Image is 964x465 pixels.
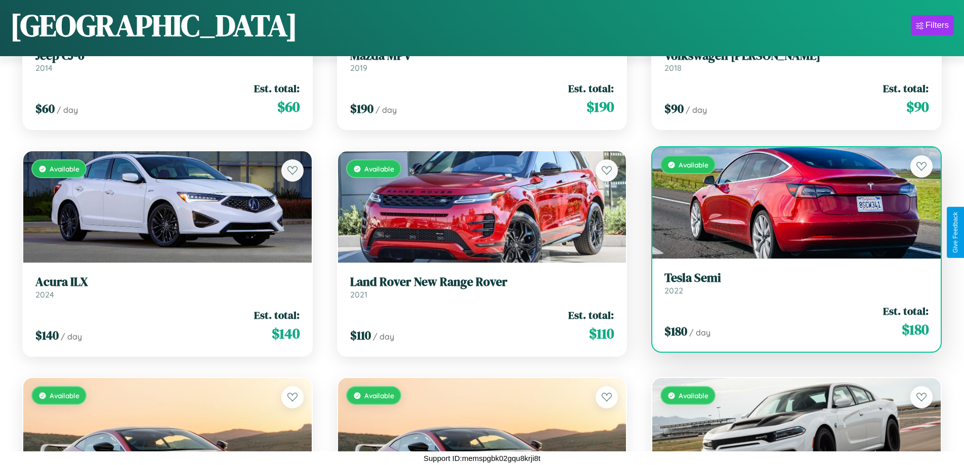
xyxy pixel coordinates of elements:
[664,285,683,295] span: 2022
[350,49,614,73] a: Mazda MPV2019
[883,304,929,318] span: Est. total:
[952,212,959,253] div: Give Feedback
[254,308,300,322] span: Est. total:
[10,5,298,46] h1: [GEOGRAPHIC_DATA]
[350,100,373,117] span: $ 190
[686,105,707,115] span: / day
[664,100,684,117] span: $ 90
[350,63,367,73] span: 2019
[50,164,79,173] span: Available
[375,105,397,115] span: / day
[424,451,540,465] p: Support ID: memspgbk02gqu8krji8t
[35,63,53,73] span: 2014
[364,391,394,400] span: Available
[664,63,682,73] span: 2018
[364,164,394,173] span: Available
[35,289,54,300] span: 2024
[568,308,614,322] span: Est. total:
[35,275,300,300] a: Acura ILX2024
[664,271,929,295] a: Tesla Semi2022
[911,15,954,35] button: Filters
[350,289,367,300] span: 2021
[664,271,929,285] h3: Tesla Semi
[568,81,614,96] span: Est. total:
[254,81,300,96] span: Est. total:
[35,327,59,344] span: $ 140
[350,275,614,289] h3: Land Rover New Range Rover
[679,391,708,400] span: Available
[350,275,614,300] a: Land Rover New Range Rover2021
[906,97,929,117] span: $ 90
[679,160,708,169] span: Available
[61,331,82,342] span: / day
[586,97,614,117] span: $ 190
[902,319,929,340] span: $ 180
[664,323,687,340] span: $ 180
[589,323,614,344] span: $ 110
[35,100,55,117] span: $ 60
[50,391,79,400] span: Available
[272,323,300,344] span: $ 140
[350,327,371,344] span: $ 110
[57,105,78,115] span: / day
[926,20,949,30] div: Filters
[277,97,300,117] span: $ 60
[689,327,710,337] span: / day
[373,331,394,342] span: / day
[664,49,929,63] h3: Volkswagen [PERSON_NAME]
[664,49,929,73] a: Volkswagen [PERSON_NAME]2018
[35,49,300,73] a: Jeep CJ-62014
[883,81,929,96] span: Est. total:
[35,275,300,289] h3: Acura ILX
